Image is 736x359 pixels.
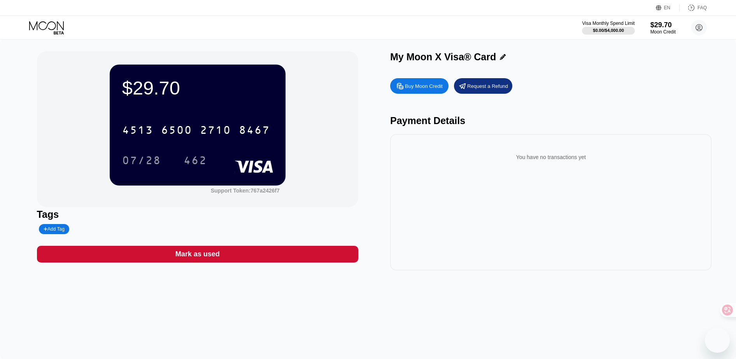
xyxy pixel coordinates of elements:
div: 462 [184,155,207,168]
div: FAQ [680,4,707,12]
div: 8467 [239,125,270,137]
div: $29.70Moon Credit [650,21,676,35]
div: Add Tag [39,224,69,234]
div: 6500 [161,125,192,137]
div: 2710 [200,125,231,137]
div: My Moon X Visa® Card [390,51,496,63]
div: FAQ [697,5,707,11]
div: $29.70 [122,77,273,99]
div: Mark as used [37,246,358,263]
div: EN [656,4,680,12]
div: Request a Refund [467,83,508,89]
iframe: 用于启动消息传送窗口的按钮，正在对话 [705,328,730,353]
div: $29.70 [650,21,676,29]
div: 07/28 [116,151,167,170]
div: Support Token:767a2426f7 [211,187,280,194]
div: EN [664,5,671,11]
div: Tags [37,209,358,220]
div: 07/28 [122,155,161,168]
div: Buy Moon Credit [390,78,449,94]
div: Visa Monthly Spend Limit$0.00/$4,000.00 [582,21,634,35]
div: You have no transactions yet [396,146,705,168]
div: Visa Monthly Spend Limit [582,21,634,26]
div: Moon Credit [650,29,676,35]
div: Add Tag [44,226,65,232]
div: Buy Moon Credit [405,83,443,89]
div: 4513 [122,125,153,137]
div: 4513650027108467 [117,120,275,140]
div: $0.00 / $4,000.00 [593,28,624,33]
div: 462 [178,151,213,170]
div: Request a Refund [454,78,512,94]
div: Mark as used [175,250,220,259]
div: Support Token: 767a2426f7 [211,187,280,194]
div: Payment Details [390,115,711,126]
